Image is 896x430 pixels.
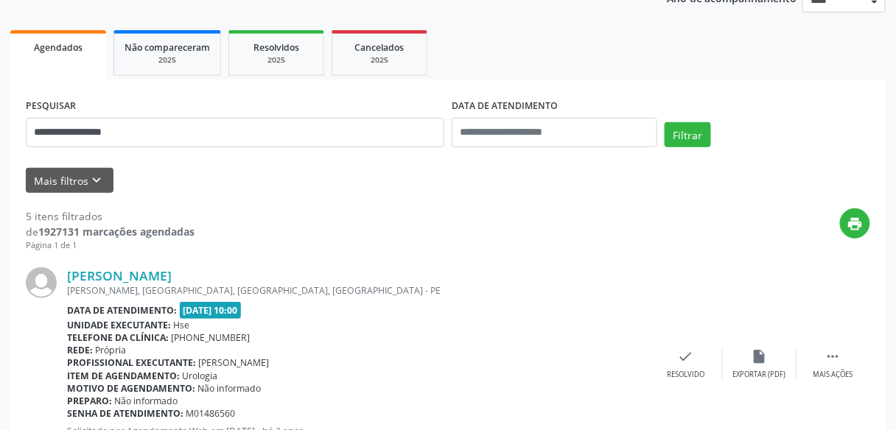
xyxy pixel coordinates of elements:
b: Data de atendimento: [67,304,177,317]
b: Profissional executante: [67,356,196,369]
span: Cancelados [355,41,405,54]
b: Preparo: [67,395,112,407]
div: 2025 [343,54,416,66]
span: Própria [96,344,127,356]
span: [DATE] 10:00 [180,302,242,319]
div: Resolvido [667,370,704,380]
div: Página 1 de 1 [26,239,195,252]
i:  [825,348,841,364]
b: Rede: [67,344,93,356]
b: Item de agendamento: [67,370,180,382]
b: Motivo de agendamento: [67,382,195,395]
span: Não informado [198,382,262,395]
span: Urologia [183,370,218,382]
div: 2025 [125,54,210,66]
span: M01486560 [186,407,236,420]
div: 5 itens filtrados [26,208,195,224]
div: Mais ações [813,370,853,380]
button: print [840,208,870,239]
span: Resolvidos [253,41,299,54]
b: Telefone da clínica: [67,331,169,344]
b: Senha de atendimento: [67,407,183,420]
button: Mais filtroskeyboard_arrow_down [26,168,113,194]
i: insert_drive_file [752,348,768,364]
span: [PERSON_NAME] [199,356,270,369]
label: PESQUISAR [26,95,76,118]
div: 2025 [239,54,313,66]
div: de [26,224,195,239]
span: Hse [174,319,190,331]
span: Não compareceram [125,41,210,54]
div: Exportar (PDF) [733,370,786,380]
span: Agendados [34,41,83,54]
strong: 1927131 marcações agendadas [38,225,195,239]
span: Não informado [115,395,178,407]
span: [PHONE_NUMBER] [172,331,251,344]
img: img [26,267,57,298]
i: keyboard_arrow_down [89,172,105,188]
div: [PERSON_NAME], [GEOGRAPHIC_DATA], [GEOGRAPHIC_DATA], [GEOGRAPHIC_DATA] - PE [67,284,649,297]
i: print [847,216,864,232]
b: Unidade executante: [67,319,171,331]
a: [PERSON_NAME] [67,267,172,283]
i: check [678,348,694,364]
button: Filtrar [665,122,711,147]
label: DATA DE ATENDIMENTO [452,95,558,118]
